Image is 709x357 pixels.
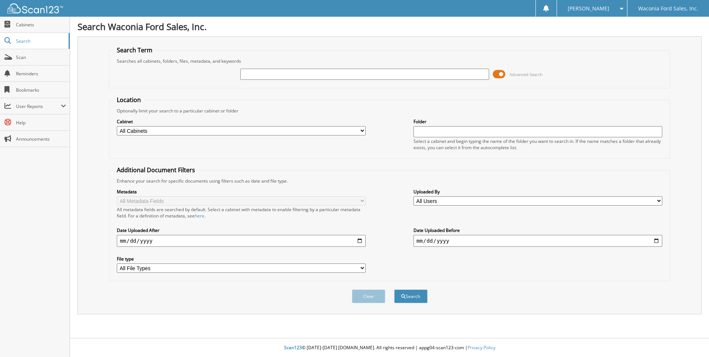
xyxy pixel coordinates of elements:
legend: Location [113,96,145,104]
span: Search [16,38,65,44]
div: Enhance your search for specific documents using filters such as date and file type. [113,178,666,184]
span: Advanced Search [510,72,543,77]
label: File type [117,256,366,262]
span: [PERSON_NAME] [568,6,609,11]
div: © [DATE]-[DATE] [DOMAIN_NAME]. All rights reserved | appg04-scan123-com | [70,339,709,357]
span: Cabinets [16,22,66,28]
span: User Reports [16,103,61,109]
img: scan123-logo-white.svg [7,3,63,13]
div: Optionally limit your search to a particular cabinet or folder [113,108,666,114]
button: Search [394,289,428,303]
span: Bookmarks [16,87,66,93]
span: Reminders [16,71,66,77]
span: Announcements [16,136,66,142]
input: end [413,235,662,247]
button: Clear [352,289,385,303]
div: Searches all cabinets, folders, files, metadata, and keywords [113,58,666,64]
span: Scan123 [284,344,302,351]
label: Date Uploaded After [117,227,366,233]
legend: Additional Document Filters [113,166,199,174]
div: Select a cabinet and begin typing the name of the folder you want to search in. If the name match... [413,138,662,151]
a: here [195,213,204,219]
label: Uploaded By [413,189,662,195]
a: Privacy Policy [468,344,495,351]
label: Folder [413,118,662,125]
label: Date Uploaded Before [413,227,662,233]
span: Scan [16,54,66,60]
input: start [117,235,366,247]
legend: Search Term [113,46,156,54]
span: Waconia Ford Sales, Inc. [638,6,698,11]
label: Metadata [117,189,366,195]
label: Cabinet [117,118,366,125]
span: Help [16,119,66,126]
div: All metadata fields are searched by default. Select a cabinet with metadata to enable filtering b... [117,206,366,219]
h1: Search Waconia Ford Sales, Inc. [78,20,702,33]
